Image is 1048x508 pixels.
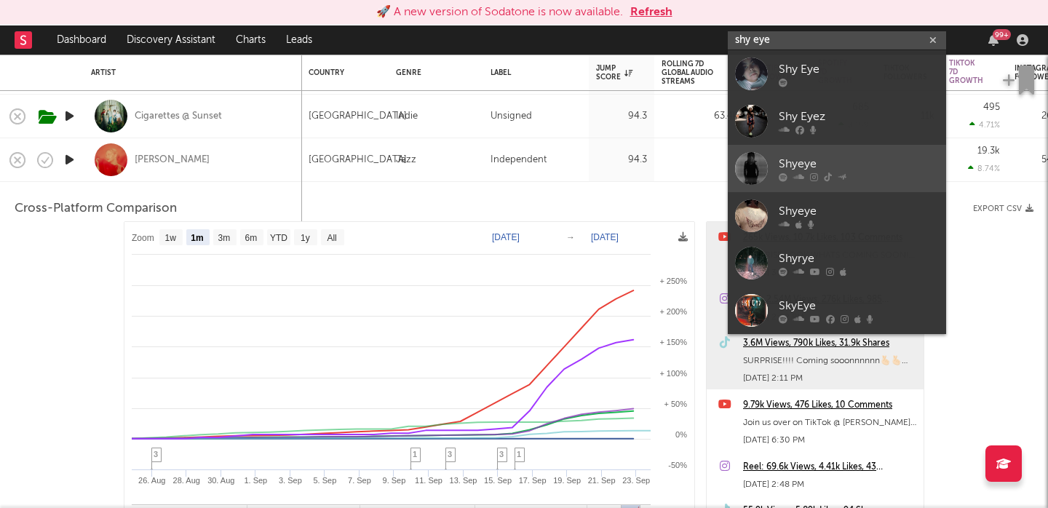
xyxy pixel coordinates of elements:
text: 1y [301,233,310,243]
div: [DATE] 2:11 PM [743,370,916,387]
div: Country [309,68,374,77]
div: Join us over on TikTok @ [PERSON_NAME].[PERSON_NAME] [DATE] 7:30PM ET #jazz #fyp #singing #jazzsi... [743,414,916,432]
div: 94.3 [596,151,647,169]
button: 99+ [988,34,999,46]
a: 3.6M Views, 790k Likes, 31.9k Shares [743,335,916,352]
a: Shyeye [728,145,946,192]
span: 1 [413,450,417,459]
text: 30. Aug [207,476,234,485]
span: Cross-Platform Comparison [15,200,177,218]
text: Zoom [132,233,154,243]
div: Shyrye [779,250,939,267]
text: YTD [270,233,287,243]
div: Shy Eyez [779,108,939,125]
div: Independent [491,151,547,169]
text: + 100% [659,369,687,378]
div: 19.3k [977,146,1000,156]
div: Tiktok 7D Growth [949,59,983,85]
div: Shyeye [779,202,939,220]
div: SURPRISE!!!! Coming sooonnnnnn🫰🏻🫰🏻🫰🏻 also don’t forget to join us TONIGHT [DATE] 7:30 EDT (4:30 P... [743,352,916,370]
text: → [566,232,575,242]
a: Leads [276,25,322,55]
text: 19. Sep [553,476,581,485]
div: 495 [983,103,1000,112]
a: Dashboard [47,25,116,55]
a: 9.79k Views, 476 Likes, 10 Comments [743,397,916,414]
text: 5. Sep [313,476,336,485]
text: 1m [191,233,203,243]
div: 94.3 [596,108,647,125]
text: 15. Sep [484,476,512,485]
div: SkyEye [779,297,939,314]
div: 4.71 % [969,120,1000,130]
a: Charts [226,25,276,55]
button: Export CSV [973,205,1033,213]
text: 9. Sep [383,476,406,485]
text: 23. Sep [622,476,650,485]
a: Reel: 69.6k Views, 4.41k Likes, 43 Comments [743,459,916,476]
div: Shy Eye [779,60,939,78]
text: + 150% [659,338,687,346]
a: Shyeye [728,192,946,239]
div: Unsigned [491,108,532,125]
text: 11. Sep [415,476,442,485]
text: [DATE] [591,232,619,242]
a: Cigarettes @ Sunset [135,110,222,123]
div: Jump Score [596,64,632,82]
text: 0% [675,430,687,439]
text: All [327,233,336,243]
div: Artist [91,68,287,77]
text: 7. Sep [348,476,371,485]
text: 28. Aug [173,476,200,485]
text: + 50% [664,400,688,408]
text: -50% [668,461,687,469]
a: Shy Eye [728,50,946,98]
text: + 200% [659,307,687,316]
text: 17. Sep [519,476,547,485]
text: 3. Sep [279,476,302,485]
div: [GEOGRAPHIC_DATA] [309,108,407,125]
div: 🚀 A new version of Sodatone is now available. [376,4,623,21]
text: 1w [165,233,177,243]
div: Genre [396,68,469,77]
a: Shyrye [728,239,946,287]
a: [PERSON_NAME] [135,154,210,167]
text: 6m [245,233,258,243]
span: 3 [448,450,452,459]
span: 3 [154,450,158,459]
div: 8.74 % [968,164,1000,173]
div: Rolling 7D Global Audio Streams [662,60,716,86]
text: 1. Sep [244,476,267,485]
div: Jazz [396,151,416,169]
text: 21. Sep [588,476,616,485]
div: Label [491,68,574,77]
a: SkyEye [728,287,946,334]
div: Shyeye [779,155,939,172]
a: Discovery Assistant [116,25,226,55]
input: Search for artists [728,31,946,49]
span: 1 [517,450,521,459]
div: [GEOGRAPHIC_DATA] [309,151,407,169]
button: Refresh [630,4,672,21]
text: 26. Aug [138,476,165,485]
span: 3 [499,450,504,459]
a: Shy Eyez [728,98,946,145]
text: 3m [218,233,231,243]
div: 63.4k [662,108,738,125]
div: [DATE] 2:48 PM [743,476,916,493]
text: 13. Sep [450,476,477,485]
div: 99 + [993,29,1011,40]
div: Indie [396,108,418,125]
text: + 250% [659,277,687,285]
div: [DATE] 6:30 PM [743,432,916,449]
text: [DATE] [492,232,520,242]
